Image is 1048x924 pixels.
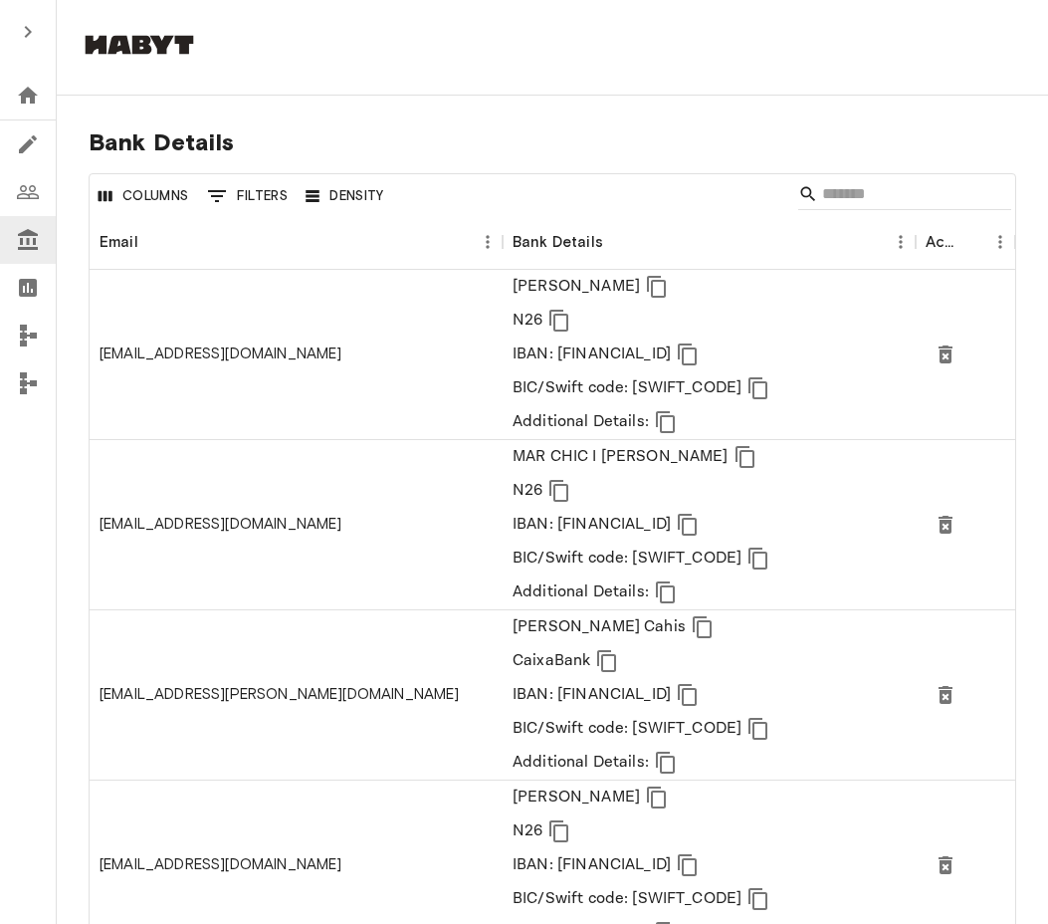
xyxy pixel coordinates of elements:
[513,786,640,809] p: [PERSON_NAME]
[513,445,729,469] p: MAR CHIC I [PERSON_NAME]
[513,717,741,741] p: BIC/Swift code: [SWIFT_CODE]
[957,228,985,256] button: Sort
[513,683,671,707] p: IBAN: [FINANCIAL_ID]
[473,227,503,257] button: Menu
[503,214,916,270] div: Bank Details
[513,580,649,604] p: Additional Details:
[513,649,590,673] p: CaixaBank
[513,410,649,434] p: Additional Details:
[513,309,542,333] p: N26
[513,376,741,400] p: BIC/Swift code: [SWIFT_CODE]
[513,343,671,366] p: IBAN: [FINANCIAL_ID]
[100,344,342,364] div: 0000againism@gmail.com
[513,547,741,571] p: BIC/Swift code: [SWIFT_CODE]
[80,35,199,55] img: Habyt
[100,854,342,875] div: 0605eva@gmail.com
[513,615,686,639] p: [PERSON_NAME] Cahis
[985,227,1015,257] button: Menu
[138,228,166,256] button: Sort
[603,228,631,256] button: Sort
[513,819,542,843] p: N26
[513,479,542,503] p: N26
[886,227,916,257] button: Menu
[513,751,649,775] p: Additional Details:
[100,684,460,705] div: 04.cruz.g@gmail.com
[513,214,603,270] div: Bank Details
[90,214,503,270] div: Email
[513,853,671,877] p: IBAN: [FINANCIAL_ID]
[89,127,1016,157] span: Bank Details
[926,214,957,270] div: Actions
[513,887,741,911] p: BIC/Swift code: [SWIFT_CODE]
[301,181,389,212] button: Density
[916,214,1015,270] div: Actions
[202,180,294,212] button: Show filters
[513,513,671,537] p: IBAN: [FINANCIAL_ID]
[798,178,1011,214] div: Search
[513,275,640,299] p: [PERSON_NAME]
[100,514,342,535] div: 00chicmar@gmail.com
[94,181,194,212] button: Select columns
[100,214,138,270] div: Email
